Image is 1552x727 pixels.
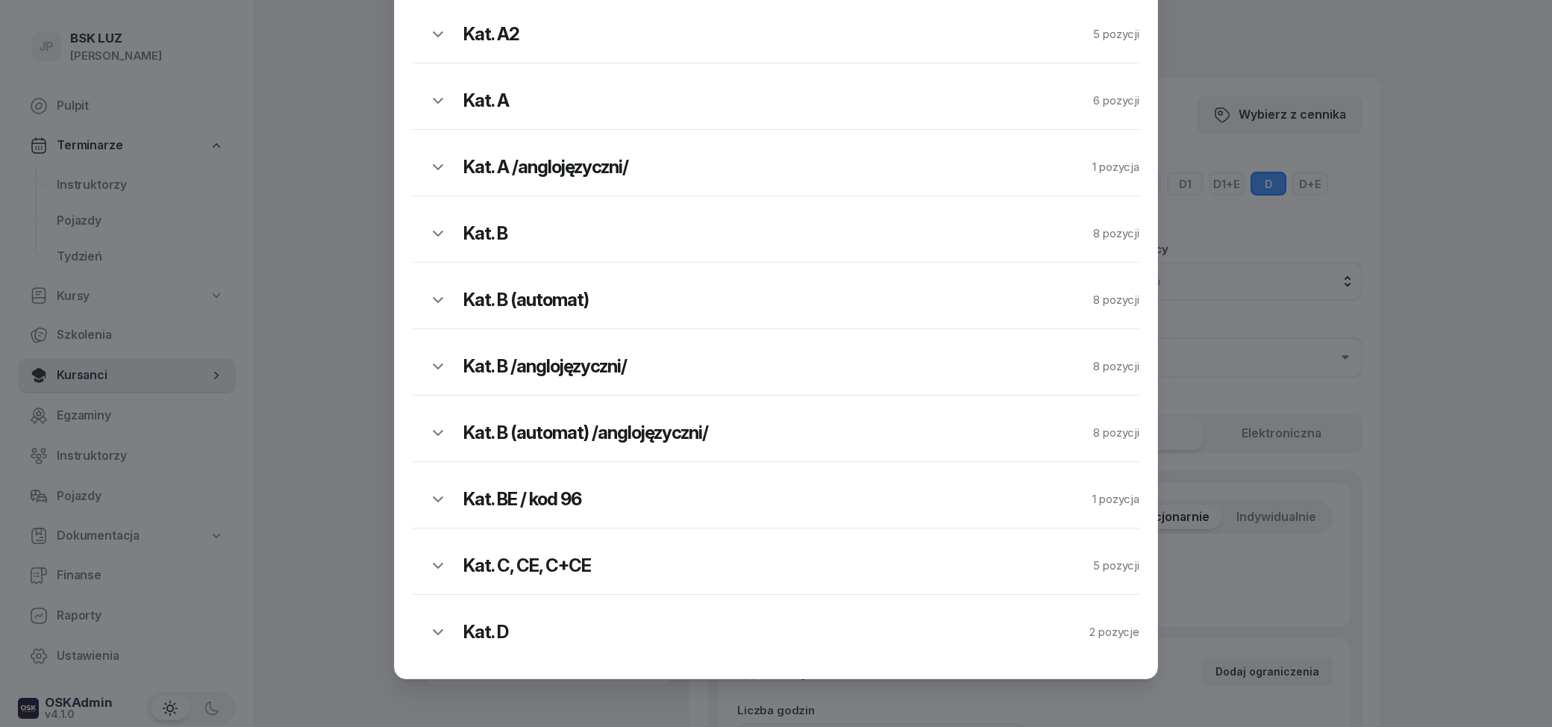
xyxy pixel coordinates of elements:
div: 8 pozycji [1093,357,1139,376]
div: 8 pozycji [1093,224,1139,243]
div: 8 pozycji [1093,423,1139,443]
h2: Kat. B (automat) [463,288,986,312]
h2: Kat. A [463,89,986,113]
div: 5 pozycji [1093,25,1139,44]
h2: Kat. B /anglojęzyczni/ [463,355,986,378]
div: 6 pozycji [1093,91,1139,110]
div: 1 pozycja [1092,490,1139,509]
div: 2 pozycje [1089,623,1139,642]
h2: Kat. A2 [463,22,986,46]
h2: Kat. BE / kod 96 [463,487,986,511]
div: 5 pozycji [1093,556,1139,575]
h2: Kat. B [463,222,986,246]
div: 1 pozycja [1092,157,1139,177]
div: 8 pozycji [1093,290,1139,310]
h2: Kat. B (automat) /anglojęzyczni/ [463,421,986,445]
h2: Kat. A /anglojęzyczni/ [463,155,986,179]
h2: Kat. D [463,620,983,644]
h2: Kat. C, CE, C+CE [463,554,986,578]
